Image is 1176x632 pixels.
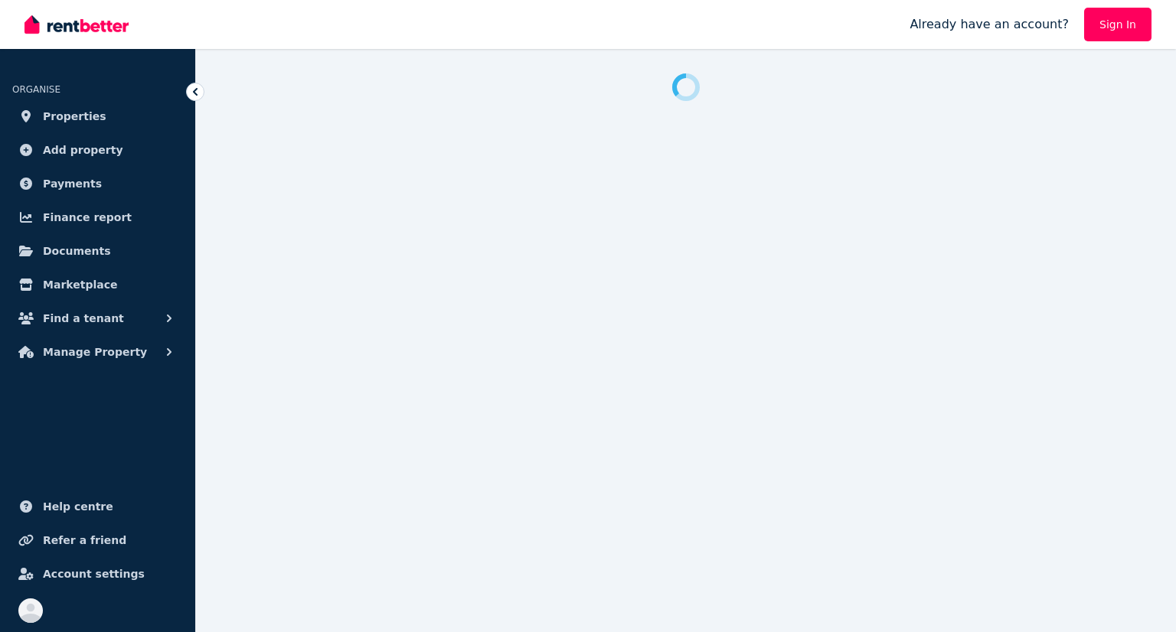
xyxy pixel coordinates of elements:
a: Add property [12,135,183,165]
span: ORGANISE [12,84,60,95]
a: Refer a friend [12,525,183,555]
span: Finance report [43,208,132,226]
span: Marketplace [43,275,117,294]
span: Find a tenant [43,309,124,327]
span: Account settings [43,565,145,583]
a: Help centre [12,491,183,522]
a: Properties [12,101,183,132]
span: Refer a friend [43,531,126,549]
span: Already have an account? [910,15,1069,34]
button: Find a tenant [12,303,183,334]
a: Documents [12,236,183,266]
a: Account settings [12,559,183,589]
span: Add property [43,141,123,159]
span: Documents [43,242,111,260]
span: Manage Property [43,343,147,361]
a: Sign In [1084,8,1151,41]
img: RentBetter [24,13,129,36]
span: Help centre [43,497,113,516]
a: Payments [12,168,183,199]
span: Properties [43,107,106,125]
a: Finance report [12,202,183,233]
a: Marketplace [12,269,183,300]
span: Payments [43,174,102,193]
button: Manage Property [12,337,183,367]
